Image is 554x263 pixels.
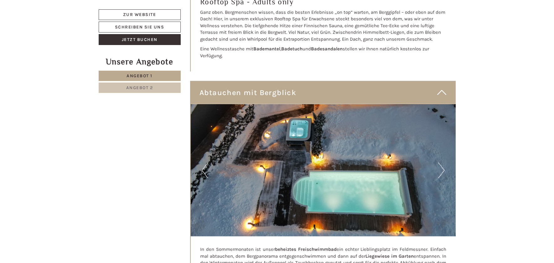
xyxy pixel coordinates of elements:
[99,56,181,68] div: Unsere Angebote
[253,46,280,52] strong: Bademantel
[365,253,414,259] strong: Liegewiese im Garten
[202,163,208,178] button: Previous
[275,246,337,252] strong: beheiztes Freischwimmbad
[126,85,153,90] span: Angebot 2
[281,46,303,52] strong: Badetuch
[9,30,102,35] small: 21:11
[200,46,446,59] p: Eine Wellnesstasche mit , und stellen wir Ihnen natürlich kostenlos zur Verfügung.
[438,163,445,178] button: Next
[127,73,153,78] span: Angebot 1
[207,165,246,176] button: Senden
[108,5,138,15] div: Dienstag
[190,81,456,104] div: Abtauchen mit Bergblick
[5,17,105,36] div: Guten Tag, wie können wir Ihnen helfen?
[311,46,343,52] strong: Badesandalen
[99,22,181,33] a: Schreiben Sie uns
[200,9,446,43] p: Ganz oben. Bergmenschen wissen, dass die besten Erlebnisse „on top“ warten, am Berggipfel – oder ...
[9,18,102,23] div: Hotel B&B Feldmessner
[99,34,181,45] a: Jetzt buchen
[99,9,181,20] a: Zur Website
